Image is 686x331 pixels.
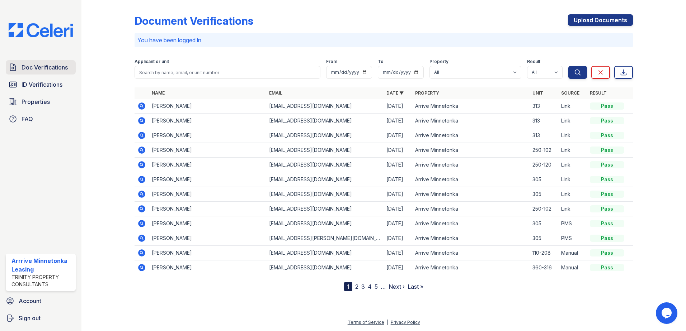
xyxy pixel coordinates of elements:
a: Date ▼ [386,90,404,96]
td: Arrive Minnetonka [412,231,530,246]
td: [DATE] [384,99,412,114]
span: FAQ [22,115,33,123]
a: Result [590,90,607,96]
label: Property [429,59,448,64]
div: Pass [590,191,624,198]
td: [DATE] [384,216,412,231]
td: Arrive Minnetonka [412,158,530,172]
td: 305 [530,231,558,246]
td: [PERSON_NAME] [149,187,266,202]
a: Email [269,90,282,96]
td: Manual [558,246,587,260]
td: 305 [530,216,558,231]
td: 305 [530,187,558,202]
span: ID Verifications [22,80,62,89]
td: Link [558,128,587,143]
a: 4 [368,283,372,290]
div: Pass [590,176,624,183]
a: Name [152,90,165,96]
div: Pass [590,102,624,110]
a: 3 [361,283,365,290]
td: Arrive Minnetonka [412,128,530,143]
img: CE_Logo_Blue-a8612792a0a2168367f1c8372b55b34899dd931a85d93a1a3d3e32e68fde9ad4.png [3,23,79,37]
td: Link [558,114,587,128]
td: [EMAIL_ADDRESS][DOMAIN_NAME] [266,158,384,172]
td: [DATE] [384,128,412,143]
p: You have been logged in [137,36,630,44]
td: Arrive Minnetonka [412,172,530,187]
td: [DATE] [384,143,412,158]
td: [DATE] [384,187,412,202]
label: From [326,59,337,64]
div: Pass [590,205,624,212]
td: [DATE] [384,260,412,275]
div: Pass [590,132,624,139]
td: Arrive Minnetonka [412,114,530,128]
td: [PERSON_NAME] [149,246,266,260]
a: Source [561,90,579,96]
td: [PERSON_NAME] [149,172,266,187]
a: Last » [408,283,423,290]
div: Arrrive Minnetonka Leasing [11,256,73,274]
div: Trinity Property Consultants [11,274,73,288]
a: Terms of Service [348,320,384,325]
label: To [378,59,384,64]
a: Unit [532,90,543,96]
td: [PERSON_NAME] [149,158,266,172]
td: [EMAIL_ADDRESS][DOMAIN_NAME] [266,114,384,128]
span: … [381,282,386,291]
td: Link [558,99,587,114]
a: 5 [375,283,378,290]
td: Manual [558,260,587,275]
td: [PERSON_NAME] [149,231,266,246]
div: Pass [590,235,624,242]
td: [EMAIL_ADDRESS][DOMAIN_NAME] [266,172,384,187]
td: 250-102 [530,202,558,216]
td: Arrive Minnetonka [412,246,530,260]
td: [EMAIL_ADDRESS][DOMAIN_NAME] [266,143,384,158]
td: [DATE] [384,202,412,216]
div: Pass [590,161,624,168]
a: Properties [6,95,76,109]
td: Link [558,202,587,216]
a: FAQ [6,112,76,126]
td: [PERSON_NAME] [149,128,266,143]
span: Account [19,297,41,305]
div: 1 [344,282,352,291]
td: PMS [558,231,587,246]
div: Pass [590,220,624,227]
td: [DATE] [384,172,412,187]
td: PMS [558,216,587,231]
div: | [387,320,388,325]
td: 360-316 [530,260,558,275]
div: Pass [590,264,624,271]
span: Properties [22,97,50,106]
td: 313 [530,114,558,128]
td: Arrive Minnetonka [412,260,530,275]
a: Property [415,90,439,96]
a: Sign out [3,311,79,325]
a: Account [3,294,79,308]
input: Search by name, email, or unit number [135,66,320,79]
td: 250-120 [530,158,558,172]
div: Document Verifications [135,14,253,27]
a: ID Verifications [6,77,76,92]
td: Arrive Minnetonka [412,99,530,114]
a: Upload Documents [568,14,633,26]
td: [EMAIL_ADDRESS][DOMAIN_NAME] [266,187,384,202]
td: 313 [530,99,558,114]
div: Pass [590,249,624,256]
div: Pass [590,147,624,154]
td: [PERSON_NAME] [149,114,266,128]
td: Arrive Minnetonka [412,187,530,202]
span: Sign out [19,314,41,322]
td: [EMAIL_ADDRESS][DOMAIN_NAME] [266,246,384,260]
td: Link [558,158,587,172]
td: [DATE] [384,246,412,260]
td: [PERSON_NAME] [149,99,266,114]
td: [DATE] [384,158,412,172]
td: Link [558,143,587,158]
label: Result [527,59,540,64]
label: Applicant or unit [135,59,169,64]
td: [PERSON_NAME] [149,260,266,275]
